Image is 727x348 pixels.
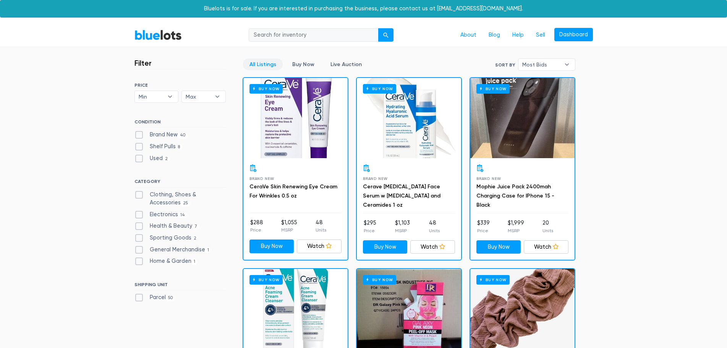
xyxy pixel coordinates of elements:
a: Dashboard [554,28,593,42]
span: 1 [205,247,212,253]
input: Search for inventory [249,28,379,42]
li: $288 [250,219,263,234]
b: ▾ [162,91,178,102]
h6: CONDITION [134,119,226,128]
span: 8 [176,144,183,150]
label: Used [134,154,170,163]
a: Live Auction [324,58,368,70]
li: 20 [542,219,553,234]
span: Most Bids [522,59,560,70]
a: Watch [524,240,568,254]
h6: Buy Now [249,84,283,94]
label: Clothing, Shoes & Accessories [134,191,226,207]
label: Electronics [134,210,188,219]
h6: Buy Now [363,84,396,94]
p: MSRP [281,227,297,233]
h6: SHIPPING UNIT [134,282,226,290]
span: Brand New [476,176,501,181]
a: Watch [297,240,342,253]
a: Buy Now [286,58,321,70]
p: MSRP [508,227,524,234]
span: 40 [178,133,188,139]
a: BlueLots [134,29,182,40]
li: 48 [429,219,440,234]
span: 2 [163,156,170,162]
li: $1,103 [395,219,410,234]
b: ▾ [209,91,225,102]
a: Buy Now [357,78,461,158]
a: About [454,28,483,42]
label: General Merchandise [134,246,212,254]
p: Price [250,227,263,233]
li: $295 [364,219,376,234]
a: Help [506,28,530,42]
label: Health & Beauty [134,222,200,230]
span: 1 [191,259,198,265]
a: Buy Now [249,240,294,253]
li: $1,055 [281,219,297,234]
span: Brand New [249,176,274,181]
span: 50 [166,295,175,301]
h6: Buy Now [476,275,510,285]
a: Buy Now [470,78,575,158]
h6: Buy Now [476,84,510,94]
p: Units [316,227,326,233]
a: Buy Now [363,240,408,254]
span: Min [139,91,164,102]
p: Units [542,227,553,234]
span: 14 [178,212,188,218]
a: Blog [483,28,506,42]
li: 48 [316,219,326,234]
li: $339 [477,219,490,234]
p: MSRP [395,227,410,234]
h6: PRICE [134,83,226,88]
label: Home & Garden [134,257,198,265]
h6: Buy Now [249,275,283,285]
a: Buy Now [243,78,348,158]
a: Sell [530,28,551,42]
a: Mophie Juice Pack 2400mah Charging Case for IPhone 15 - Black [476,183,554,208]
p: Price [477,227,490,234]
span: 2 [191,235,199,241]
a: All Listings [243,58,283,70]
label: Sort By [495,62,515,68]
h6: CATEGORY [134,179,226,187]
span: 25 [181,201,191,207]
span: Brand New [363,176,388,181]
a: Watch [410,240,455,254]
b: ▾ [559,59,575,70]
a: Cerave [MEDICAL_DATA] Face Serum w [MEDICAL_DATA] and Ceramides 1 oz [363,183,440,208]
label: Parcel [134,293,175,302]
span: Max [186,91,211,102]
p: Units [429,227,440,234]
label: Brand New [134,131,188,139]
span: 7 [192,224,200,230]
a: Buy Now [476,240,521,254]
h6: Buy Now [363,275,396,285]
p: Price [364,227,376,234]
li: $1,999 [508,219,524,234]
h3: Filter [134,58,152,68]
label: Shelf Pulls [134,142,183,151]
label: Sporting Goods [134,234,199,242]
a: CeraVe Skin Renewing Eye Cream For Wrinkles 0.5 oz [249,183,337,199]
